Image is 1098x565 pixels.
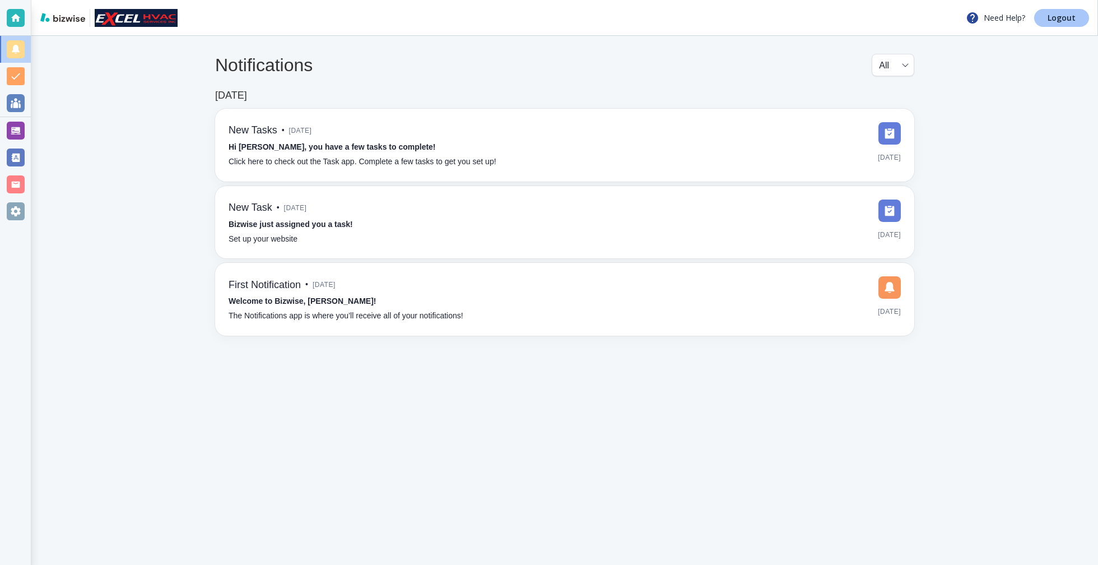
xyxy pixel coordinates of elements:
[229,124,277,137] h6: New Tasks
[215,54,313,76] h4: Notifications
[878,149,901,166] span: [DATE]
[1048,14,1076,22] p: Logout
[879,54,907,76] div: All
[284,200,307,216] span: [DATE]
[878,226,901,243] span: [DATE]
[229,310,463,322] p: The Notifications app is where you’ll receive all of your notifications!
[229,279,301,291] h6: First Notification
[229,156,496,168] p: Click here to check out the Task app. Complete a few tasks to get you set up!
[878,122,901,145] img: DashboardSidebarTasks.svg
[229,142,436,151] strong: Hi [PERSON_NAME], you have a few tasks to complete!
[966,11,1025,25] p: Need Help?
[1034,9,1089,27] a: Logout
[215,109,914,182] a: New Tasks•[DATE]Hi [PERSON_NAME], you have a few tasks to complete!Click here to check out the Ta...
[95,9,178,27] img: Excel HVAC
[40,13,85,22] img: bizwise
[229,202,272,214] h6: New Task
[289,122,312,139] span: [DATE]
[305,279,308,291] p: •
[229,233,297,246] p: Set up your website
[878,303,901,320] span: [DATE]
[313,276,336,293] span: [DATE]
[277,202,280,214] p: •
[878,276,901,299] img: DashboardSidebarNotification.svg
[878,200,901,222] img: DashboardSidebarTasks.svg
[215,186,914,259] a: New Task•[DATE]Bizwise just assigned you a task!Set up your website[DATE]
[215,263,914,336] a: First Notification•[DATE]Welcome to Bizwise, [PERSON_NAME]!The Notifications app is where you’ll ...
[229,297,376,305] strong: Welcome to Bizwise, [PERSON_NAME]!
[229,220,353,229] strong: Bizwise just assigned you a task!
[215,90,247,102] h6: [DATE]
[282,124,285,137] p: •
